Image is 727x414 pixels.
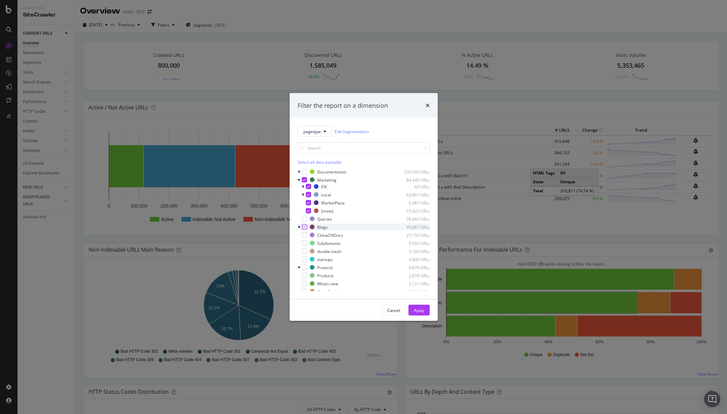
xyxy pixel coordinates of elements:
[397,184,430,189] div: 64 URLs
[317,169,346,174] div: Documentation
[397,200,430,205] div: 6,087 URLs
[382,305,406,316] button: Cancel
[397,281,430,286] div: 2,131 URLs
[298,159,430,165] div: Select all data available
[317,216,332,222] div: Queries
[397,273,430,278] div: 2,878 URLs
[397,240,430,246] div: 5,692 URLs
[397,256,430,262] div: 4,890 URLs
[321,192,331,197] div: Local
[317,177,336,183] div: Marketing
[397,216,430,222] div: 78,665 URLs
[704,391,720,407] div: Open Intercom Messenger
[397,224,430,230] div: 45,867 URLs
[298,126,332,137] button: pagetype
[298,101,388,110] div: Filter the report on a dimension
[397,192,430,197] div: 62,867 URLs
[397,177,430,183] div: 84,440 URLs
[303,128,321,134] span: pagetype
[408,305,430,316] button: Apply
[387,307,400,313] div: Cancel
[414,307,424,313] div: Apply
[317,281,338,286] div: Whats-new
[317,232,343,238] div: ChinaCNDocs
[290,93,438,321] div: modal
[321,208,333,214] div: [none]
[317,256,333,262] div: startups
[317,240,340,246] div: Subdomains
[426,101,430,110] div: times
[317,273,334,278] div: Products
[397,264,430,270] div: 4,679 URLs
[317,248,341,254] div: double-slash
[298,142,430,154] input: Search
[317,264,333,270] div: Protocol
[321,184,327,189] div: EN
[335,128,369,135] a: Edit Segmentation
[397,208,430,214] div: 15,422 URLs
[397,169,430,174] div: 530,935 URLs
[397,248,430,254] div: 5,109 URLs
[397,232,430,238] div: 27,159 URLs
[397,289,430,294] div: 1,598 URLs
[321,200,345,205] div: MarketPlace
[317,289,342,294] div: Case-Studies
[317,224,328,230] div: Blogs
